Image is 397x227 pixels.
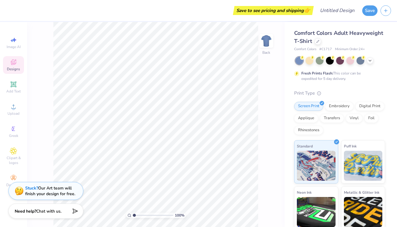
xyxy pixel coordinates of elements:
span: Greek [9,133,18,138]
div: Back [262,50,270,55]
span: Puff Ink [344,143,357,149]
img: Standard [297,151,336,181]
img: Neon Ink [297,197,336,227]
div: Foil [364,114,378,123]
div: Transfers [320,114,344,123]
span: Comfort Colors Adult Heavyweight T-Shirt [294,29,383,45]
img: Metallic & Glitter Ink [344,197,383,227]
div: Rhinestones [294,126,323,135]
strong: Fresh Prints Flash: [301,71,333,76]
div: Our Art team will finish your design for free. [25,185,75,197]
div: Applique [294,114,318,123]
div: Digital Print [355,102,384,111]
span: Standard [297,143,313,149]
span: Image AI [7,44,21,49]
span: Chat with us. [36,208,61,214]
span: # C1717 [319,47,332,52]
span: 100 % [175,213,184,218]
input: Untitled Design [315,5,359,17]
button: Save [362,5,378,16]
div: Vinyl [346,114,363,123]
span: Clipart & logos [3,156,24,165]
span: Comfort Colors [294,47,316,52]
div: This color can be expedited for 5 day delivery. [301,71,375,81]
div: Print Type [294,90,385,97]
span: Minimum Order: 24 + [335,47,365,52]
strong: Need help? [15,208,36,214]
div: Embroidery [325,102,354,111]
div: Screen Print [294,102,323,111]
span: Designs [7,67,20,71]
span: 👉 [304,7,310,14]
div: Save to see pricing and shipping [234,6,312,15]
span: Upload [7,111,19,116]
span: Metallic & Glitter Ink [344,189,379,195]
span: Neon Ink [297,189,312,195]
strong: Stuck? [25,185,38,191]
span: Decorate [6,183,21,187]
img: Back [260,35,272,47]
img: Puff Ink [344,151,383,181]
span: Add Text [6,89,21,94]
